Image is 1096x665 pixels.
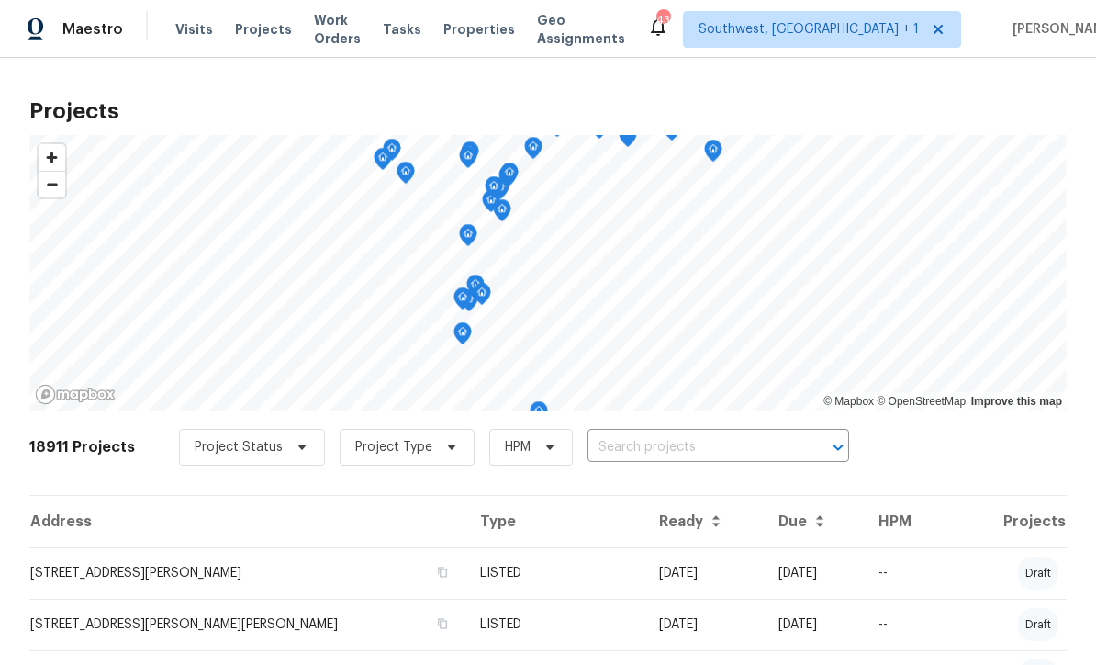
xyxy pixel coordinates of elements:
[482,190,500,219] div: Map marker
[29,496,465,547] th: Address
[825,434,851,460] button: Open
[35,384,116,405] a: Mapbox homepage
[1018,557,1058,590] div: draft
[864,547,944,599] td: --
[39,171,65,197] button: Zoom out
[864,599,944,650] td: --
[443,20,515,39] span: Properties
[699,20,919,39] span: Southwest, [GEOGRAPHIC_DATA] + 1
[29,599,465,650] td: [STREET_ADDRESS][PERSON_NAME][PERSON_NAME]
[864,496,944,547] th: HPM
[175,20,213,39] span: Visits
[764,599,864,650] td: [DATE]
[465,496,644,547] th: Type
[459,224,477,253] div: Map marker
[195,438,283,456] span: Project Status
[530,401,548,430] div: Map marker
[644,599,765,650] td: [DATE]
[465,599,644,650] td: LISTED
[461,141,479,170] div: Map marker
[29,547,465,599] td: [STREET_ADDRESS][PERSON_NAME]
[466,275,485,303] div: Map marker
[656,11,669,29] div: 43
[704,140,722,168] div: Map marker
[465,547,644,599] td: LISTED
[29,438,135,456] h2: 18911 Projects
[383,23,421,36] span: Tasks
[823,395,874,408] a: Mapbox
[537,11,625,48] span: Geo Assignments
[397,162,415,190] div: Map marker
[434,615,451,632] button: Copy Address
[473,283,491,311] div: Map marker
[374,148,392,176] div: Map marker
[587,434,798,462] input: Search projects
[459,146,477,175] div: Map marker
[945,496,1067,547] th: Projects
[524,137,542,165] div: Map marker
[644,547,765,599] td: [DATE]
[764,496,864,547] th: Due
[1018,608,1058,641] div: draft
[235,20,292,39] span: Projects
[877,395,966,408] a: OpenStreetMap
[498,165,517,194] div: Map marker
[383,139,401,167] div: Map marker
[314,11,361,48] span: Work Orders
[485,176,503,205] div: Map marker
[434,564,451,580] button: Copy Address
[62,20,123,39] span: Maestro
[644,496,765,547] th: Ready
[493,199,511,228] div: Map marker
[764,547,864,599] td: [DATE]
[29,135,1067,411] canvas: Map
[500,163,519,191] div: Map marker
[39,172,65,197] span: Zoom out
[39,144,65,171] button: Zoom in
[355,438,432,456] span: Project Type
[453,287,472,316] div: Map marker
[505,438,531,456] span: HPM
[29,102,1067,120] h2: Projects
[971,395,1062,408] a: Improve this map
[453,322,472,351] div: Map marker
